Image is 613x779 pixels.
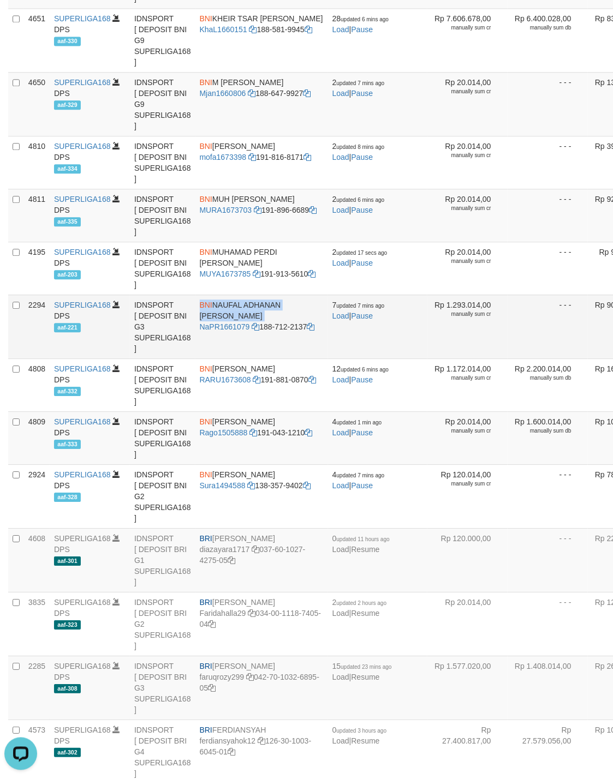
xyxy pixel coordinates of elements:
td: 2294 [24,295,50,358]
a: Pause [352,259,373,267]
a: Resume [352,673,380,681]
span: | [332,248,388,267]
td: 4608 [24,528,50,592]
td: DPS [50,136,130,189]
div: manually sum cr [432,24,491,32]
span: BNI [200,78,212,87]
div: manually sum cr [432,257,491,265]
td: 4810 [24,136,50,189]
a: Load [332,153,349,161]
span: | [332,470,385,490]
span: | [332,364,389,384]
td: DPS [50,295,130,358]
div: manually sum db [512,24,572,32]
td: - - - [508,592,588,656]
span: updated 6 mins ago [337,197,385,203]
a: Copy MUYA1673785 to clipboard [253,269,260,278]
a: Resume [352,609,380,618]
span: updated 2 hours ago [337,600,387,606]
td: - - - [508,295,588,358]
td: IDNSPORT [ DEPOSIT BNI SUPERLIGA168 ] [130,358,195,411]
a: Load [332,609,349,618]
span: 2 [332,195,385,203]
span: BNI [200,14,212,23]
td: Rp 1.172.014,00 [427,358,508,411]
td: Rp 20.014,00 [427,136,508,189]
td: Rp 20.014,00 [427,72,508,136]
td: DPS [50,528,130,592]
td: DPS [50,8,130,72]
span: 2 [332,142,385,151]
td: 4651 [24,8,50,72]
td: Rp 20.014,00 [427,411,508,464]
span: 15 [332,662,392,670]
td: NAUFAL ADHANAN [PERSON_NAME] 188-712-2137 [195,295,328,358]
a: Copy diazayara1717 to clipboard [252,545,259,554]
td: [PERSON_NAME] 034-00-1118-7405-04 [195,592,328,656]
a: Copy ferdiansyahok12 to clipboard [258,736,265,745]
span: | [332,726,387,745]
td: DPS [50,72,130,136]
span: updated 7 mins ago [337,80,385,86]
span: | [332,417,382,437]
span: BRI [200,726,212,734]
a: Copy 034001118740504 to clipboard [208,620,216,628]
td: Rp 1.600.014,00 [508,411,588,464]
a: Faridahalla29 [200,609,246,618]
a: KhaL1660151 [200,25,247,34]
a: Load [332,311,349,320]
a: Resume [352,736,380,745]
a: Load [332,428,349,437]
span: 28 [332,14,389,23]
span: updated 7 mins ago [337,472,385,478]
a: Copy 1885819945 to clipboard [305,25,312,34]
a: SUPERLIGA168 [54,142,111,151]
span: aaf-203 [54,270,81,279]
span: | [332,14,389,34]
span: BNI [200,142,212,151]
span: aaf-323 [54,620,81,630]
td: IDNSPORT [ DEPOSIT BNI G2 SUPERLIGA168 ] [130,464,195,528]
a: Load [332,89,349,98]
a: Load [332,545,349,554]
span: aaf-332 [54,387,81,396]
td: Rp 120.014,00 [427,464,508,528]
span: aaf-334 [54,164,81,173]
a: Load [332,25,349,34]
td: IDNSPORT [ DEPOSIT BRI G3 SUPERLIGA168 ] [130,656,195,720]
span: aaf-330 [54,37,81,46]
td: Rp 120.000,00 [427,528,508,592]
a: Pause [352,206,373,214]
span: 2 [332,598,387,607]
a: mofa1673398 [200,153,247,161]
a: Copy RARU1673608 to clipboard [253,375,261,384]
td: - - - [508,464,588,528]
td: DPS [50,656,130,720]
span: BRI [200,662,212,670]
a: Load [332,259,349,267]
a: SUPERLIGA168 [54,14,111,23]
span: updated 6 mins ago [341,16,389,22]
a: Copy 1886479927 to clipboard [303,89,311,98]
a: Rago1505888 [200,428,248,437]
a: diazayara1717 [200,545,250,554]
a: Copy 1918966689 to clipboard [309,206,317,214]
a: NaPR1661079 [200,322,250,331]
td: [PERSON_NAME] 138-357-9402 [195,464,328,528]
td: 4809 [24,411,50,464]
span: aaf-333 [54,440,81,449]
a: Copy Rago1505888 to clipboard [249,428,257,437]
td: M [PERSON_NAME] 188-647-9927 [195,72,328,136]
span: BNI [200,470,212,479]
div: manually sum cr [432,88,491,95]
a: SUPERLIGA168 [54,534,111,543]
span: 2 [332,78,385,87]
a: Pause [352,375,373,384]
span: updated 23 mins ago [341,664,391,670]
a: Sura1494588 [200,481,246,490]
td: DPS [50,592,130,656]
span: updated 11 hours ago [337,536,390,542]
td: [PERSON_NAME] 042-70-1032-6895-05 [195,656,328,720]
span: aaf-329 [54,100,81,110]
a: SUPERLIGA168 [54,195,111,203]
